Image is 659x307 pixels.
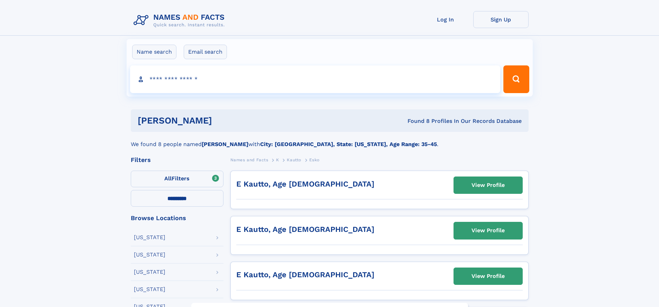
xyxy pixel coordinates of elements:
a: K [276,155,279,164]
span: Kautto [287,157,301,162]
a: Kautto [287,155,301,164]
button: Search Button [503,65,529,93]
div: [US_STATE] [134,287,165,292]
div: We found 8 people named with . [131,132,529,148]
b: [PERSON_NAME] [202,141,248,147]
label: Email search [184,45,227,59]
img: Logo Names and Facts [131,11,230,30]
span: Esko [309,157,320,162]
div: View Profile [472,177,505,193]
div: Found 8 Profiles In Our Records Database [310,117,522,125]
a: Sign Up [473,11,529,28]
a: E Kautto, Age [DEMOGRAPHIC_DATA] [236,270,374,279]
span: K [276,157,279,162]
div: [US_STATE] [134,252,165,258]
div: Browse Locations [131,215,223,221]
div: [US_STATE] [134,269,165,275]
label: Name search [132,45,176,59]
label: Filters [131,171,223,187]
div: Filters [131,157,223,163]
b: City: [GEOGRAPHIC_DATA], State: [US_STATE], Age Range: 35-45 [260,141,437,147]
a: E Kautto, Age [DEMOGRAPHIC_DATA] [236,180,374,188]
h1: [PERSON_NAME] [138,116,310,125]
input: search input [130,65,501,93]
a: View Profile [454,268,522,285]
a: E Kautto, Age [DEMOGRAPHIC_DATA] [236,225,374,234]
div: View Profile [472,223,505,238]
div: View Profile [472,268,505,284]
div: [US_STATE] [134,235,165,240]
a: View Profile [454,177,522,193]
a: View Profile [454,222,522,239]
a: Log In [418,11,473,28]
a: Names and Facts [230,155,268,164]
span: All [164,175,172,182]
